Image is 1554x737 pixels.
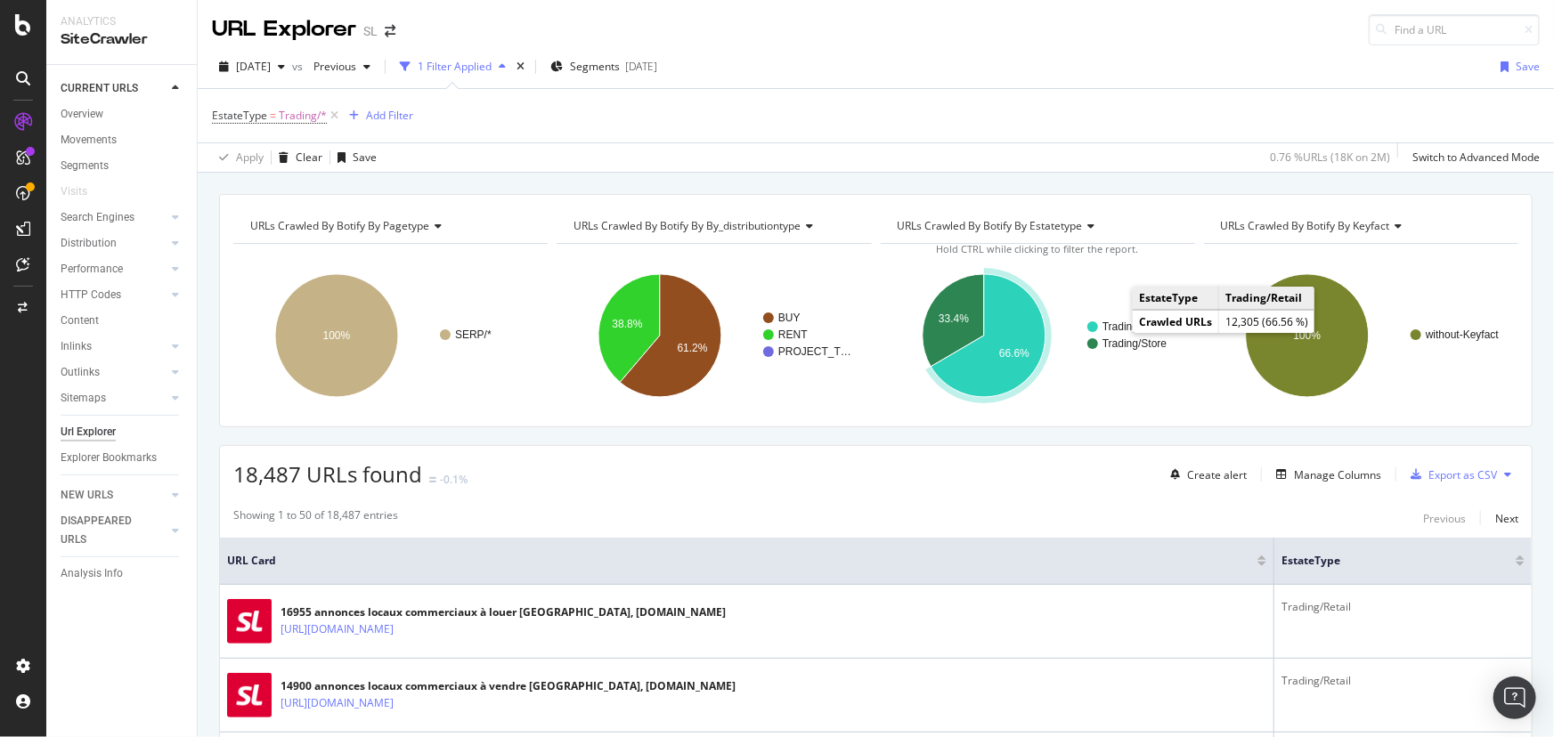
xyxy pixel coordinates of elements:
text: without-Keyfact [1425,328,1500,341]
text: 66.6% [998,347,1029,360]
h4: URLs Crawled By Botify By by_distributiontype [570,212,855,240]
a: DISAPPEARED URLS [61,512,167,549]
div: Add Filter [366,108,413,123]
span: 2025 Aug. 15th [236,59,271,74]
button: Create alert [1163,460,1247,489]
div: Trading/Retail [1281,673,1525,689]
div: Sitemaps [61,389,106,408]
span: Segments [570,59,620,74]
span: Previous [306,59,356,74]
div: Overview [61,105,103,124]
td: Crawled URLs [1133,311,1219,334]
div: 1 Filter Applied [418,59,492,74]
div: -0.1% [440,472,468,487]
a: Segments [61,157,184,175]
svg: A chart. [233,258,545,413]
h4: URLs Crawled By Botify By estatetype [894,212,1179,240]
a: Distribution [61,234,167,253]
div: Analytics [61,14,183,29]
div: Showing 1 to 50 of 18,487 entries [233,507,398,529]
text: BUY [778,312,801,324]
button: Apply [212,143,264,172]
div: 16955 annonces locaux commerciaux à louer [GEOGRAPHIC_DATA], [DOMAIN_NAME] [281,604,726,620]
div: Clear [296,150,322,165]
img: Equal [429,477,436,482]
a: HTTP Codes [61,286,167,304]
button: Export as CSV [1403,460,1497,489]
button: Previous [306,53,378,81]
a: Search Engines [61,208,167,227]
text: Trading/Retail [1102,320,1168,333]
div: Next [1495,511,1518,526]
div: 0.76 % URLs ( 18K on 2M ) [1270,150,1390,165]
a: Explorer Bookmarks [61,449,184,467]
img: main image [227,599,272,644]
a: Inlinks [61,337,167,356]
a: Performance [61,260,167,279]
button: Save [1493,53,1540,81]
div: Open Intercom Messenger [1493,676,1536,719]
div: HTTP Codes [61,286,121,304]
div: Visits [61,182,87,201]
div: Distribution [61,234,117,253]
span: vs [292,59,306,74]
span: URLs Crawled By Botify By keyfact [1221,218,1390,233]
a: NEW URLS [61,486,167,505]
div: Export as CSV [1428,467,1497,482]
div: Movements [61,131,117,150]
div: SiteCrawler [61,29,183,50]
text: 61.2% [678,342,708,354]
text: 33.4% [939,312,969,325]
div: Analysis Info [61,564,123,583]
button: Next [1495,507,1518,529]
a: Outlinks [61,363,167,382]
span: Trading/* [279,103,327,128]
text: 38.8% [613,318,643,330]
text: PROJECT_T… [778,345,851,358]
div: Trading/Retail [1281,599,1525,615]
span: 18,487 URLs found [233,459,422,489]
a: [URL][DOMAIN_NAME] [281,620,394,638]
button: Previous [1423,507,1466,529]
a: Sitemaps [61,389,167,408]
button: 1 Filter Applied [393,53,513,81]
img: main image [227,673,272,717]
div: Save [353,150,377,165]
div: arrow-right-arrow-left [385,25,395,37]
button: Save [330,143,377,172]
a: Content [61,312,184,330]
div: Content [61,312,99,330]
svg: A chart. [557,258,868,413]
div: Previous [1423,511,1466,526]
div: SL [363,22,378,40]
div: URL Explorer [212,14,356,45]
svg: A chart. [1204,258,1516,413]
a: Movements [61,131,184,150]
div: Save [1516,59,1540,74]
td: EstateType [1133,287,1219,310]
span: Hold CTRL while clicking to filter the report. [937,242,1139,255]
input: Find a URL [1369,14,1540,45]
svg: A chart. [881,258,1192,413]
text: RENT [778,328,808,341]
a: Analysis Info [61,564,184,583]
div: times [513,58,528,76]
div: Outlinks [61,363,100,382]
div: Performance [61,260,123,279]
a: Visits [61,182,105,201]
span: EstateType [1281,553,1489,569]
a: [URL][DOMAIN_NAME] [281,694,394,712]
span: URLs Crawled By Botify By pagetype [250,218,429,233]
text: SERP/* [455,328,492,341]
a: CURRENT URLS [61,79,167,98]
td: Trading/Retail [1219,287,1315,310]
span: = [270,108,276,123]
div: Segments [61,157,109,175]
div: NEW URLS [61,486,113,505]
div: Switch to Advanced Mode [1412,150,1540,165]
h4: URLs Crawled By Botify By keyfact [1217,212,1502,240]
span: URLs Crawled By Botify By by_distributiontype [574,218,801,233]
text: 100% [323,329,351,342]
